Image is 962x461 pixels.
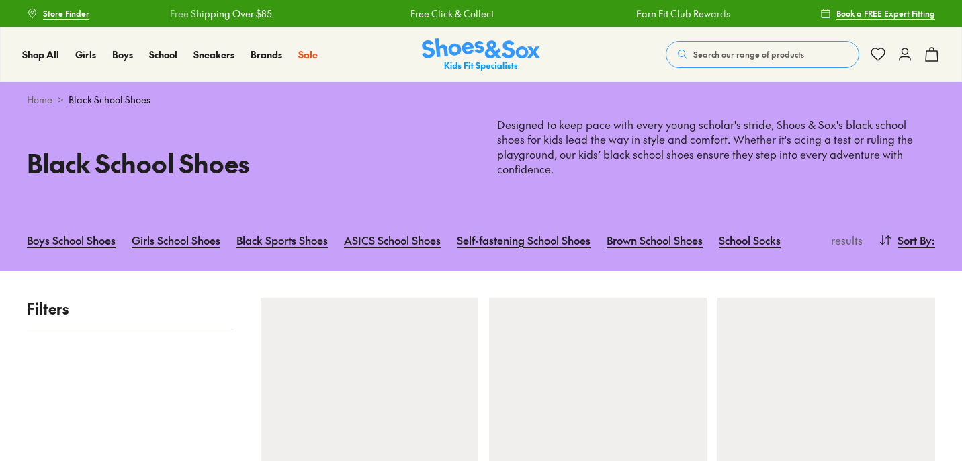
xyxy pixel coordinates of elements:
[879,225,935,255] button: Sort By:
[898,232,932,248] span: Sort By
[251,48,282,61] span: Brands
[693,48,804,60] span: Search our range of products
[826,232,863,248] p: results
[251,48,282,62] a: Brands
[193,48,234,61] span: Sneakers
[422,38,540,71] a: Shoes & Sox
[170,7,272,21] a: Free Shipping Over $85
[636,7,730,21] a: Earn Fit Club Rewards
[27,93,52,107] a: Home
[932,232,935,248] span: :
[149,48,177,62] a: School
[149,48,177,61] span: School
[27,1,89,26] a: Store Finder
[344,225,441,255] a: ASICS School Shoes
[112,48,133,62] a: Boys
[75,48,96,61] span: Girls
[836,7,935,19] span: Book a FREE Expert Fitting
[27,298,234,320] p: Filters
[497,118,935,177] p: Designed to keep pace with every young scholar's stride, Shoes & Sox's black school shoes for kid...
[666,41,859,68] button: Search our range of products
[457,225,591,255] a: Self-fastening School Shoes
[132,225,220,255] a: Girls School Shoes
[43,7,89,19] span: Store Finder
[298,48,318,61] span: Sale
[22,48,59,62] a: Shop All
[69,93,150,107] span: Black School Shoes
[112,48,133,61] span: Boys
[27,144,465,182] h1: Black School Shoes
[193,48,234,62] a: Sneakers
[75,48,96,62] a: Girls
[27,225,116,255] a: Boys School Shoes
[27,93,935,107] div: >
[410,7,494,21] a: Free Click & Collect
[607,225,703,255] a: Brown School Shoes
[820,1,935,26] a: Book a FREE Expert Fitting
[422,38,540,71] img: SNS_Logo_Responsive.svg
[298,48,318,62] a: Sale
[719,225,781,255] a: School Socks
[22,48,59,61] span: Shop All
[236,225,328,255] a: Black Sports Shoes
